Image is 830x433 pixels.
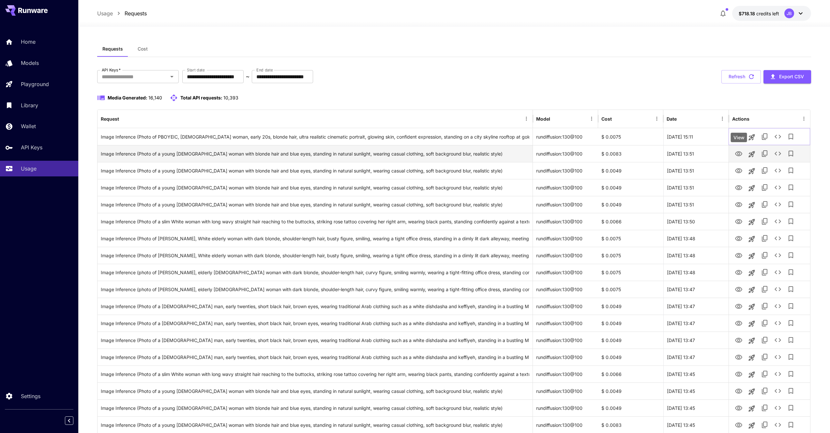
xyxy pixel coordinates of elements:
button: See details [771,198,784,211]
div: Collapse sidebar [70,415,78,426]
div: $ 0.0066 [598,213,663,230]
button: Menu [718,114,727,123]
span: credits left [756,11,779,16]
button: Launch in playground [745,317,758,330]
div: 22 Sep, 2025 13:48 [663,247,729,264]
button: Launch in playground [745,283,758,296]
button: Export CSV [763,70,811,83]
div: Click to copy prompt [101,196,530,213]
p: Home [21,38,36,46]
div: $718.17848 [739,10,779,17]
div: 22 Sep, 2025 13:45 [663,399,729,416]
div: rundiffusion:130@100 [533,179,598,196]
button: Add to library [784,130,797,143]
button: See details [771,130,784,143]
button: See details [771,266,784,279]
button: Copy TaskUUID [758,367,771,381]
button: Copy TaskUUID [758,283,771,296]
div: Click to copy prompt [101,179,530,196]
div: 22 Sep, 2025 13:51 [663,162,729,179]
button: Launch in playground [745,351,758,364]
div: rundiffusion:130@100 [533,382,598,399]
div: 22 Sep, 2025 13:45 [663,382,729,399]
button: See details [771,147,784,160]
div: Actions [732,116,749,122]
button: Add to library [784,249,797,262]
button: View [732,282,745,296]
a: Requests [125,9,147,17]
label: API Keys [102,67,121,73]
div: $ 0.0049 [598,162,663,179]
div: Click to copy prompt [101,162,530,179]
label: End date [256,67,273,73]
button: Launch in playground [745,334,758,347]
div: 22 Sep, 2025 13:51 [663,145,729,162]
div: Click to copy prompt [101,145,530,162]
button: Copy TaskUUID [758,300,771,313]
button: See details [771,232,784,245]
div: Click to copy prompt [101,383,530,399]
div: 22 Sep, 2025 13:50 [663,213,729,230]
button: Menu [799,114,808,123]
button: See details [771,249,784,262]
button: Launch in playground [745,300,758,313]
button: Sort [677,114,687,123]
a: Usage [97,9,113,17]
p: ~ [246,73,249,81]
div: rundiffusion:130@100 [533,315,598,332]
button: View [732,265,745,279]
button: See details [771,384,784,397]
span: Total API requests: [180,95,222,100]
span: 16,140 [148,95,162,100]
button: Launch in playground [745,419,758,432]
div: Date [667,116,677,122]
div: rundiffusion:130@100 [533,332,598,349]
div: rundiffusion:130@100 [533,145,598,162]
div: rundiffusion:130@100 [533,213,598,230]
div: Click to copy prompt [101,247,530,264]
button: Launch in playground [745,148,758,161]
button: Launch in playground [745,249,758,262]
div: 22 Sep, 2025 13:51 [663,196,729,213]
div: rundiffusion:130@100 [533,349,598,366]
button: Menu [652,114,661,123]
div: rundiffusion:130@100 [533,247,598,264]
div: $ 0.0066 [598,366,663,382]
button: View [732,384,745,397]
button: Launch in playground [745,368,758,381]
button: View [732,164,745,177]
button: View [732,418,745,431]
button: See details [771,401,784,414]
button: Add to library [784,300,797,313]
button: Copy TaskUUID [758,334,771,347]
div: Request [101,116,119,122]
div: Click to copy prompt [101,128,530,145]
button: Add to library [784,232,797,245]
button: View [732,248,745,262]
button: Launch in playground [745,131,758,144]
button: Add to library [784,215,797,228]
div: $ 0.0049 [598,382,663,399]
button: Add to library [784,283,797,296]
div: $ 0.0083 [598,145,663,162]
div: 22 Sep, 2025 15:11 [663,128,729,145]
div: $ 0.0049 [598,399,663,416]
div: rundiffusion:130@100 [533,128,598,145]
button: View [732,231,745,245]
p: Library [21,101,38,109]
button: Copy TaskUUID [758,147,771,160]
button: Copy TaskUUID [758,351,771,364]
button: See details [771,300,784,313]
p: API Keys [21,143,42,151]
button: Add to library [784,181,797,194]
button: View [732,130,745,143]
button: View [732,181,745,194]
button: Sort [612,114,622,123]
div: $ 0.0049 [598,349,663,366]
button: See details [771,334,784,347]
button: See details [771,367,784,381]
div: $ 0.0075 [598,128,663,145]
button: View [732,147,745,160]
button: Copy TaskUUID [758,249,771,262]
